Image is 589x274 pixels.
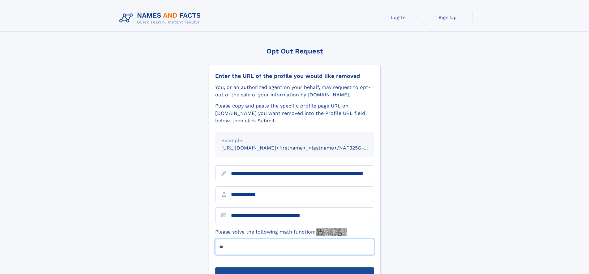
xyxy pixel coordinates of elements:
[221,145,386,151] small: [URL][DOMAIN_NAME]<firstname>_<lastname>/NAF325G-xxxxxxxx
[423,10,472,25] a: Sign Up
[209,47,381,55] div: Opt Out Request
[215,84,374,99] div: You, or an authorized agent on your behalf, may request to opt-out of the sale of your informatio...
[221,137,368,144] div: Example:
[373,10,423,25] a: Log In
[215,228,347,236] label: Please solve the following math function:
[117,10,206,27] img: Logo Names and Facts
[215,73,374,79] div: Enter the URL of the profile you would like removed
[215,102,374,124] div: Please copy and paste the specific profile page URL on [DOMAIN_NAME] you want removed into the Pr...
